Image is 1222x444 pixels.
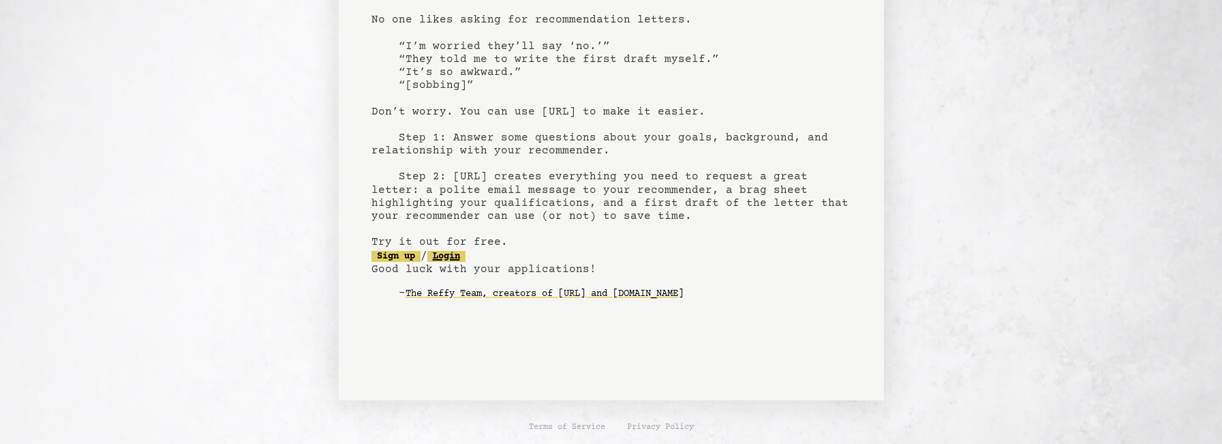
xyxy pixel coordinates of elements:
div: - [399,287,851,301]
a: The Reffy Team, creators of [URL] and [DOMAIN_NAME] [406,283,684,305]
a: Privacy Policy [627,422,694,433]
a: Sign up [371,251,421,262]
a: Login [427,251,465,262]
a: Terms of Service [529,422,605,433]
